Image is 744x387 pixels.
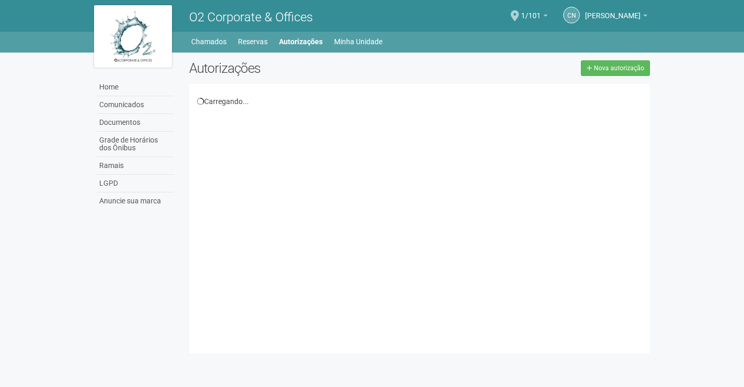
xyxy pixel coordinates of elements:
[97,175,174,192] a: LGPD
[585,13,647,21] a: [PERSON_NAME]
[238,34,268,49] a: Reservas
[97,96,174,114] a: Comunicados
[279,34,323,49] a: Autorizações
[97,157,174,175] a: Ramais
[189,60,411,76] h2: Autorizações
[585,2,641,20] span: CELIA NASCIMENTO
[94,5,172,68] img: logo.jpg
[581,60,650,76] a: Nova autorização
[563,7,580,23] a: CN
[97,79,174,96] a: Home
[521,13,548,21] a: 1/101
[189,10,313,24] span: O2 Corporate & Offices
[97,132,174,157] a: Grade de Horários dos Ônibus
[594,64,644,72] span: Nova autorização
[334,34,382,49] a: Minha Unidade
[97,192,174,210] a: Anuncie sua marca
[521,2,541,20] span: 1/101
[97,114,174,132] a: Documentos
[191,34,227,49] a: Chamados
[197,97,642,106] div: Carregando...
